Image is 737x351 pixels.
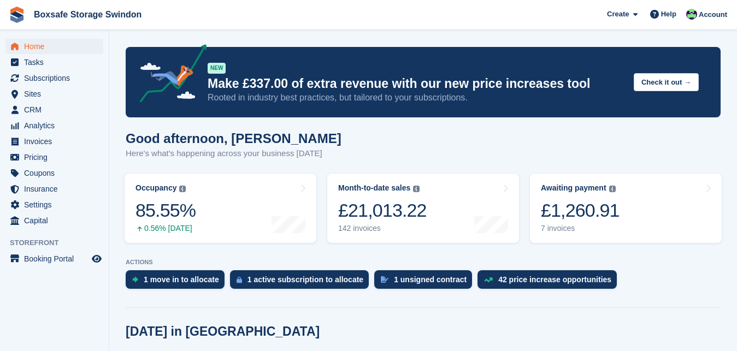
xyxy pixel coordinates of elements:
[135,199,196,222] div: 85.55%
[24,251,90,266] span: Booking Portal
[125,174,316,243] a: Occupancy 85.55% 0.56% [DATE]
[5,55,103,70] a: menu
[5,150,103,165] a: menu
[5,251,103,266] a: menu
[24,102,90,117] span: CRM
[5,39,103,54] a: menu
[24,134,90,149] span: Invoices
[208,76,625,92] p: Make £337.00 of extra revenue with our new price increases tool
[126,324,320,339] h2: [DATE] in [GEOGRAPHIC_DATA]
[237,276,242,283] img: active_subscription_to_allocate_icon-d502201f5373d7db506a760aba3b589e785aa758c864c3986d89f69b8ff3...
[374,270,477,294] a: 1 unsigned contract
[131,44,207,106] img: price-adjustments-announcement-icon-8257ccfd72463d97f412b2fc003d46551f7dbcb40ab6d574587a9cd5c0d94...
[686,9,697,20] img: Kim Virabi
[5,102,103,117] a: menu
[381,276,388,283] img: contract_signature_icon-13c848040528278c33f63329250d36e43548de30e8caae1d1a13099fd9432cc5.svg
[338,224,427,233] div: 142 invoices
[24,165,90,181] span: Coupons
[10,237,109,248] span: Storefront
[541,224,620,233] div: 7 invoices
[24,118,90,133] span: Analytics
[477,270,622,294] a: 42 price increase opportunities
[144,275,219,284] div: 1 move in to allocate
[126,259,721,266] p: ACTIONS
[338,199,427,222] div: £21,013.22
[135,224,196,233] div: 0.56% [DATE]
[90,252,103,265] a: Preview store
[9,7,25,23] img: stora-icon-8386f47178a22dfd0bd8f6a31ec36ba5ce8667c1dd55bd0f319d3a0aa187defe.svg
[24,150,90,165] span: Pricing
[484,277,493,282] img: price_increase_opportunities-93ffe204e8149a01c8c9dc8f82e8f89637d9d84a8eef4429ea346261dce0b2c0.svg
[394,275,467,284] div: 1 unsigned contract
[5,134,103,149] a: menu
[5,165,103,181] a: menu
[247,275,363,284] div: 1 active subscription to allocate
[126,147,341,160] p: Here's what's happening across your business [DATE]
[634,73,699,91] button: Check it out →
[24,181,90,197] span: Insurance
[413,186,420,192] img: icon-info-grey-7440780725fd019a000dd9b08b2336e03edf1995a4989e88bcd33f0948082b44.svg
[230,270,374,294] a: 1 active subscription to allocate
[5,197,103,212] a: menu
[24,55,90,70] span: Tasks
[126,270,230,294] a: 1 move in to allocate
[24,86,90,102] span: Sites
[179,186,186,192] img: icon-info-grey-7440780725fd019a000dd9b08b2336e03edf1995a4989e88bcd33f0948082b44.svg
[541,183,606,193] div: Awaiting payment
[24,197,90,212] span: Settings
[498,275,611,284] div: 42 price increase opportunities
[24,39,90,54] span: Home
[132,276,138,283] img: move_ins_to_allocate_icon-fdf77a2bb77ea45bf5b3d319d69a93e2d87916cf1d5bf7949dd705db3b84f3ca.svg
[5,70,103,86] a: menu
[5,181,103,197] a: menu
[208,92,625,104] p: Rooted in industry best practices, but tailored to your subscriptions.
[699,9,727,20] span: Account
[661,9,676,20] span: Help
[126,131,341,146] h1: Good afternoon, [PERSON_NAME]
[530,174,722,243] a: Awaiting payment £1,260.91 7 invoices
[24,70,90,86] span: Subscriptions
[609,186,616,192] img: icon-info-grey-7440780725fd019a000dd9b08b2336e03edf1995a4989e88bcd33f0948082b44.svg
[327,174,519,243] a: Month-to-date sales £21,013.22 142 invoices
[24,213,90,228] span: Capital
[541,199,620,222] div: £1,260.91
[5,118,103,133] a: menu
[5,213,103,228] a: menu
[135,183,176,193] div: Occupancy
[5,86,103,102] a: menu
[338,183,410,193] div: Month-to-date sales
[30,5,146,23] a: Boxsafe Storage Swindon
[607,9,629,20] span: Create
[208,63,226,74] div: NEW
